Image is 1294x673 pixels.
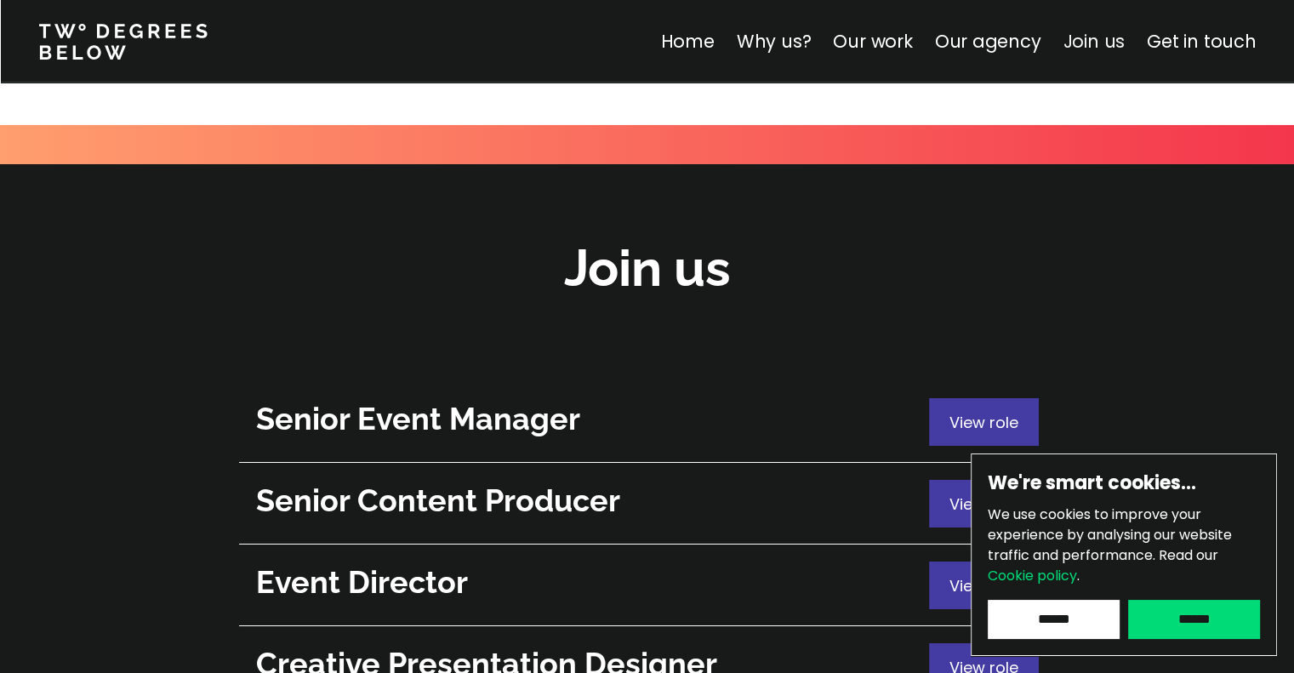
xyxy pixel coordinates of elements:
[239,381,1056,463] a: View role
[256,562,921,603] h2: Event Director
[564,234,731,303] h2: Join us
[833,29,912,54] a: Our work
[1063,29,1125,54] a: Join us
[256,398,921,440] h2: Senior Event Manager
[1147,29,1256,54] a: Get in touch
[239,545,1056,626] a: View role
[949,412,1018,433] span: View role
[988,566,1077,585] a: Cookie policy
[949,575,1018,596] span: View role
[256,480,921,522] h2: Senior Content Producer
[660,29,714,54] a: Home
[736,29,811,54] a: Why us?
[239,463,1056,545] a: View role
[949,493,1018,515] span: View role
[988,505,1260,586] p: We use cookies to improve your experience by analysing our website traffic and performance.
[988,545,1218,585] span: Read our .
[988,471,1260,496] h6: We're smart cookies…
[934,29,1040,54] a: Our agency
